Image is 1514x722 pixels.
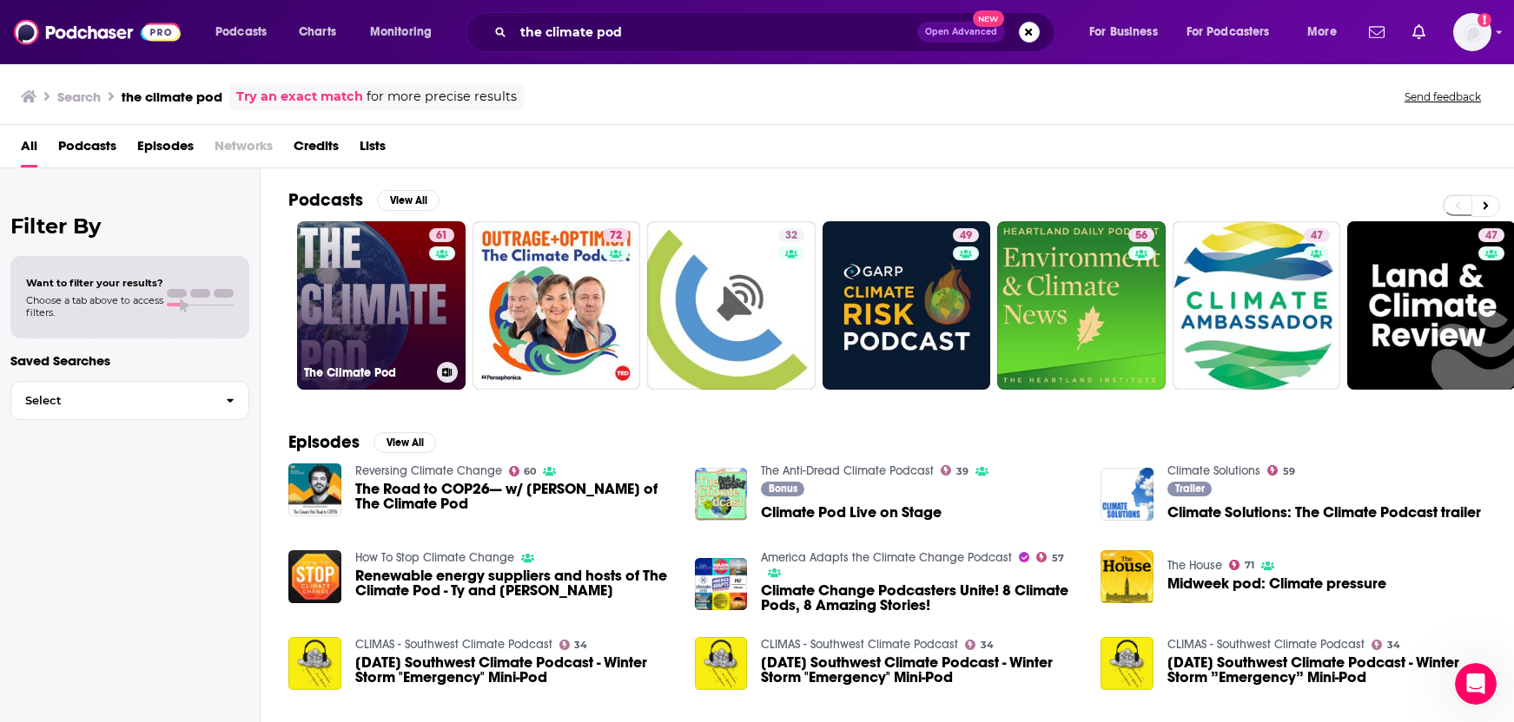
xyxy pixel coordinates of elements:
span: 72 [610,227,622,245]
a: CLIMAS - Southwest Climate Podcast [1167,637,1365,652]
a: America Adapts the Climate Change Podcast [761,550,1012,565]
a: Climate Solutions [1167,463,1260,478]
button: open menu [1175,18,1295,46]
img: The Road to COP26— w/ Brock Benefiel of The Climate Pod [288,463,341,516]
span: Bonus [769,483,797,494]
button: open menu [358,18,454,46]
a: Episodes [137,132,194,167]
a: 61The Climate Pod [297,221,466,390]
span: 57 [1052,555,1064,562]
span: Logged in as Rbaldwin [1453,13,1491,51]
span: Select [11,395,212,406]
button: open menu [1077,18,1180,46]
img: Renewable energy suppliers and hosts of The Climate Pod - Ty and Brock Benefiel [288,550,341,603]
h3: Search [57,89,101,105]
a: Try an exact match [236,87,363,107]
span: Open Advanced [925,28,997,36]
p: Saved Searches [10,352,249,369]
a: 61 [429,228,454,242]
a: Charts [288,18,347,46]
span: Renewable energy suppliers and hosts of The Climate Pod - Ty and [PERSON_NAME] [355,568,674,598]
button: Select [10,381,249,420]
a: 56 [1128,228,1154,242]
span: The Road to COP26— w/ [PERSON_NAME] of The Climate Pod [355,482,674,511]
a: Climate Solutions: The Climate Podcast trailer [1167,505,1481,520]
a: 34 [559,640,588,650]
span: 71 [1245,561,1254,569]
a: Nov 2019 Southwest Climate Podcast - Winter Storm "Emergency" Mini-Pod [355,655,674,685]
a: PodcastsView All [288,189,440,211]
span: For Podcasters [1187,20,1270,44]
span: 47 [1485,227,1497,245]
button: View All [374,432,436,453]
span: [DATE] Southwest Climate Podcast - Winter Storm "Emergency" Mini-Pod [355,655,674,685]
a: Midweek pod: Climate pressure [1101,550,1154,603]
button: Send feedback [1399,89,1486,104]
span: Podcasts [215,20,267,44]
a: Reversing Climate Change [355,463,502,478]
a: 71 [1229,560,1254,570]
span: For Business [1089,20,1158,44]
button: Show profile menu [1453,13,1491,51]
span: 32 [785,227,797,245]
button: Open AdvancedNew [917,22,1005,43]
a: 57 [1036,552,1064,562]
img: User Profile [1453,13,1491,51]
a: 32 [778,228,804,242]
a: Nov 2019 Southwest Climate Podcast - Winter Storm "Emergency" Mini-Pod [288,637,341,690]
div: Search podcasts, credits, & more... [482,12,1071,52]
span: Choose a tab above to access filters. [26,294,163,318]
button: View All [377,190,440,211]
a: All [21,132,37,167]
svg: Add a profile image [1478,13,1491,27]
a: Renewable energy suppliers and hosts of The Climate Pod - Ty and Brock Benefiel [355,568,674,598]
a: 47 [1173,221,1341,390]
a: 32 [647,221,816,390]
img: Nov 2019 Southwest Climate Podcast - Winter Storm "Emergency" Mini-Pod [695,637,748,690]
a: Lists [360,132,386,167]
span: More [1307,20,1337,44]
a: CLIMAS - Southwest Climate Podcast [761,637,958,652]
span: New [973,10,1004,27]
a: Midweek pod: Climate pressure [1167,576,1386,591]
input: Search podcasts, credits, & more... [513,18,917,46]
a: 34 [1372,640,1400,650]
span: 60 [524,468,536,476]
a: EpisodesView All [288,431,436,453]
span: 59 [1283,468,1295,476]
h2: Podcasts [288,189,363,211]
img: Podchaser - Follow, Share and Rate Podcasts [14,16,181,49]
span: 56 [1135,227,1147,245]
a: 59 [1267,465,1295,476]
h2: Episodes [288,431,360,453]
img: Nov 2019 Southwest Climate Podcast - Winter Storm ”Emergency” Mini-Pod [1101,637,1154,690]
a: 34 [965,640,994,650]
img: Climate Pod Live on Stage [695,468,748,521]
a: Climate Solutions: The Climate Podcast trailer [1101,468,1154,521]
img: Climate Change Podcasters Unite! 8 Climate Pods, 8 Amazing Stories! [695,558,748,611]
span: 34 [1387,641,1400,649]
h2: Filter By [10,213,249,239]
span: 49 [960,227,972,245]
span: Networks [215,132,273,167]
a: Podcasts [58,132,116,167]
a: 56 [997,221,1166,390]
span: 61 [436,227,447,245]
a: 49 [823,221,991,390]
a: The House [1167,558,1222,573]
a: 60 [509,466,537,476]
span: [DATE] Southwest Climate Podcast - Winter Storm "Emergency" Mini-Pod [761,655,1080,685]
a: How To Stop Climate Change [355,550,514,565]
a: 47 [1304,228,1330,242]
h3: the climate pod [122,89,222,105]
